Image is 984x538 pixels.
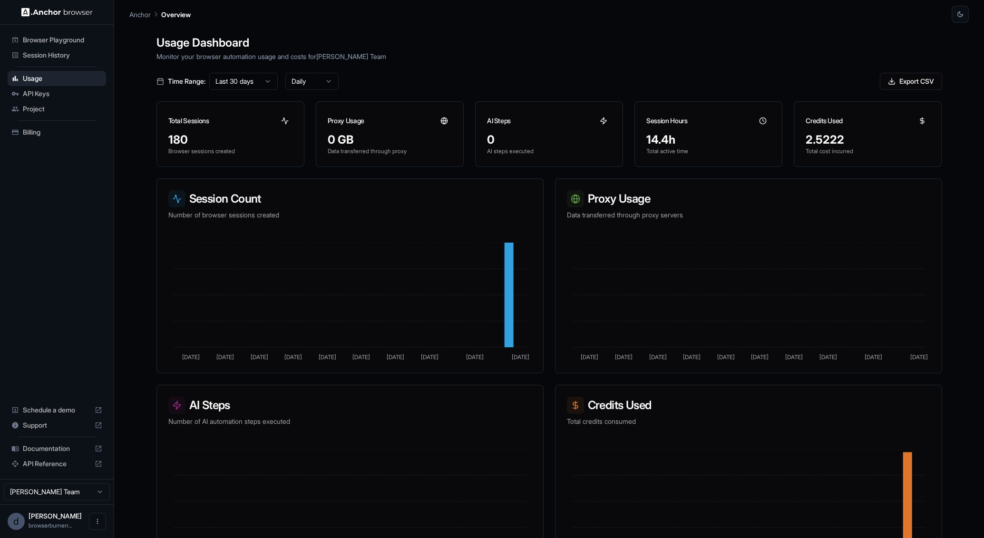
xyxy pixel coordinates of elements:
tspan: [DATE] [649,353,666,361]
tspan: [DATE] [216,353,234,361]
tspan: [DATE] [318,353,336,361]
span: Time Range: [168,77,205,86]
h3: Session Count [168,190,532,207]
tspan: [DATE] [717,353,734,361]
tspan: [DATE] [182,353,200,361]
tspan: [DATE] [819,353,837,361]
span: derek null [29,512,82,520]
div: Session History [8,48,106,63]
div: 2.5222 [806,132,930,147]
div: Documentation [8,441,106,456]
tspan: [DATE] [614,353,632,361]
img: Anchor Logo [21,8,93,17]
div: API Keys [8,86,106,101]
div: Project [8,101,106,117]
p: Data transferred through proxy [328,147,452,155]
span: Usage [23,74,102,83]
span: Session History [23,50,102,60]
div: d [8,513,25,530]
p: Browser sessions created [168,147,292,155]
h3: Credits Used [806,116,843,126]
tspan: [DATE] [284,353,302,361]
p: Overview [161,10,191,20]
div: 0 GB [328,132,452,147]
h3: Proxy Usage [328,116,364,126]
p: AI steps executed [487,147,611,155]
h1: Usage Dashboard [156,34,942,51]
tspan: [DATE] [751,353,769,361]
span: API Keys [23,89,102,98]
div: 0 [487,132,611,147]
span: browserburnerr@gmail.com [29,522,72,529]
h3: Total Sessions [168,116,209,126]
button: Open menu [89,513,106,530]
span: Project [23,104,102,114]
p: Total credits consumed [567,417,930,426]
span: Billing [23,127,102,137]
p: Data transferred through proxy servers [567,210,930,220]
tspan: [DATE] [386,353,404,361]
p: Number of browser sessions created [168,210,532,220]
span: Schedule a demo [23,405,91,415]
div: Support [8,418,106,433]
button: Export CSV [880,73,942,90]
span: Browser Playground [23,35,102,45]
tspan: [DATE] [785,353,802,361]
tspan: [DATE] [910,353,927,361]
p: Total cost incurred [806,147,930,155]
div: Billing [8,125,106,140]
h3: AI Steps [487,116,511,126]
tspan: [DATE] [865,353,882,361]
p: Anchor [129,10,151,20]
tspan: [DATE] [581,353,598,361]
div: 180 [168,132,292,147]
span: Support [23,421,91,430]
p: Monitor your browser automation usage and costs for [PERSON_NAME] Team [156,51,942,61]
div: Usage [8,71,106,86]
p: Number of AI automation steps executed [168,417,532,426]
div: Browser Playground [8,32,106,48]
span: Documentation [23,444,91,453]
p: Total active time [646,147,770,155]
div: API Reference [8,456,106,471]
tspan: [DATE] [683,353,701,361]
tspan: [DATE] [250,353,268,361]
tspan: [DATE] [511,353,529,361]
nav: breadcrumb [129,9,191,20]
h3: Proxy Usage [567,190,930,207]
tspan: [DATE] [466,353,484,361]
span: API Reference [23,459,91,469]
tspan: [DATE] [420,353,438,361]
h3: Session Hours [646,116,687,126]
div: 14.4h [646,132,770,147]
h3: AI Steps [168,397,532,414]
div: Schedule a demo [8,402,106,418]
h3: Credits Used [567,397,930,414]
tspan: [DATE] [352,353,370,361]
